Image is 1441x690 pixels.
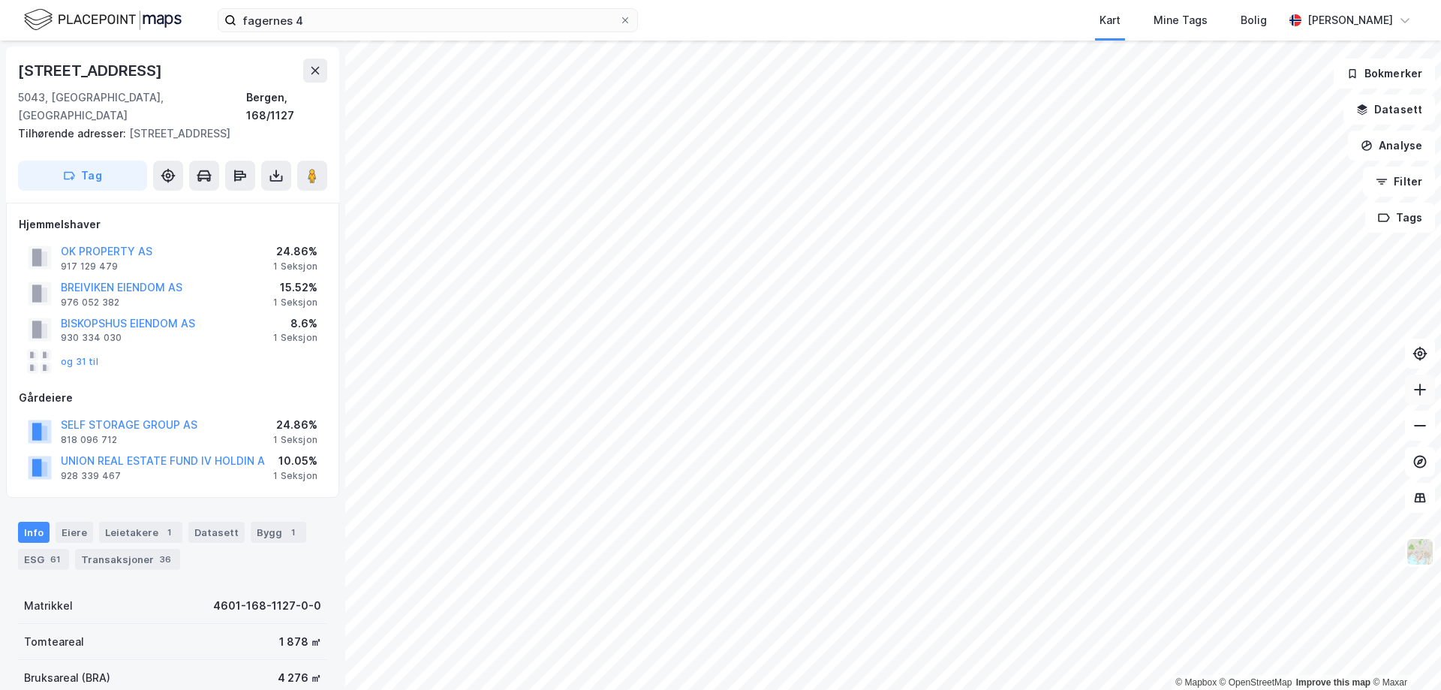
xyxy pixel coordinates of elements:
div: 976 052 382 [61,297,119,309]
div: Kontrollprogram for chat [1366,618,1441,690]
div: 1 Seksjon [273,297,317,309]
div: 15.52% [273,279,317,297]
div: [STREET_ADDRESS] [18,59,165,83]
iframe: Chat Widget [1366,618,1441,690]
div: 8.6% [273,315,317,333]
div: 1 Seksjon [273,434,317,446]
span: Tilhørende adresser: [18,127,129,140]
img: Z [1406,538,1434,566]
button: Analyse [1348,131,1435,161]
div: Leietakere [99,522,182,543]
button: Datasett [1343,95,1435,125]
div: [PERSON_NAME] [1307,11,1393,29]
a: Mapbox [1175,677,1217,688]
div: Matrikkel [24,597,73,615]
div: Hjemmelshaver [19,215,326,234]
button: Filter [1363,167,1435,197]
button: Tags [1365,203,1435,233]
div: Mine Tags [1154,11,1208,29]
div: 1 Seksjon [273,470,317,482]
div: Eiere [56,522,93,543]
div: 917 129 479 [61,261,118,273]
div: Bolig [1241,11,1267,29]
div: 930 334 030 [61,332,122,344]
div: 1 [161,525,176,540]
button: Bokmerker [1334,59,1435,89]
div: 36 [157,552,174,567]
div: Info [18,522,50,543]
a: OpenStreetMap [1220,677,1292,688]
button: Tag [18,161,147,191]
div: Datasett [188,522,245,543]
div: 61 [47,552,63,567]
div: 818 096 712 [61,434,117,446]
div: 4 276 ㎡ [278,669,321,687]
div: 5043, [GEOGRAPHIC_DATA], [GEOGRAPHIC_DATA] [18,89,246,125]
div: ESG [18,549,69,570]
a: Improve this map [1296,677,1370,688]
div: 928 339 467 [61,470,121,482]
div: Tomteareal [24,633,84,651]
img: logo.f888ab2527a4732fd821a326f86c7f29.svg [24,7,182,33]
div: [STREET_ADDRESS] [18,125,315,143]
div: Transaksjoner [75,549,180,570]
div: Gårdeiere [19,389,326,407]
div: 1 Seksjon [273,261,317,273]
div: 10.05% [273,452,317,470]
div: Kart [1100,11,1121,29]
div: 24.86% [273,416,317,434]
div: 1 878 ㎡ [279,633,321,651]
div: Bergen, 168/1127 [246,89,327,125]
div: Bygg [251,522,306,543]
div: 24.86% [273,243,317,261]
div: 4601-168-1127-0-0 [213,597,321,615]
div: 1 [285,525,300,540]
input: Søk på adresse, matrikkel, gårdeiere, leietakere eller personer [236,9,619,32]
div: 1 Seksjon [273,332,317,344]
div: Bruksareal (BRA) [24,669,110,687]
